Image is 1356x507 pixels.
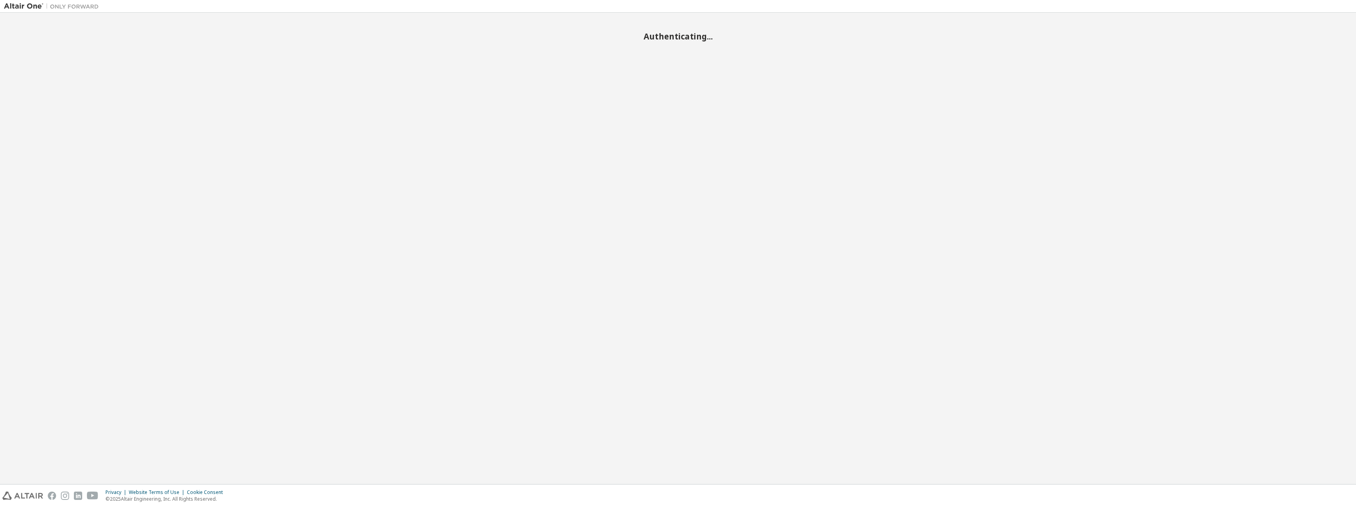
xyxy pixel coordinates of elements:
[187,489,228,496] div: Cookie Consent
[4,31,1352,41] h2: Authenticating...
[2,492,43,500] img: altair_logo.svg
[4,2,103,10] img: Altair One
[87,492,98,500] img: youtube.svg
[105,489,129,496] div: Privacy
[74,492,82,500] img: linkedin.svg
[105,496,228,502] p: © 2025 Altair Engineering, Inc. All Rights Reserved.
[129,489,187,496] div: Website Terms of Use
[48,492,56,500] img: facebook.svg
[61,492,69,500] img: instagram.svg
